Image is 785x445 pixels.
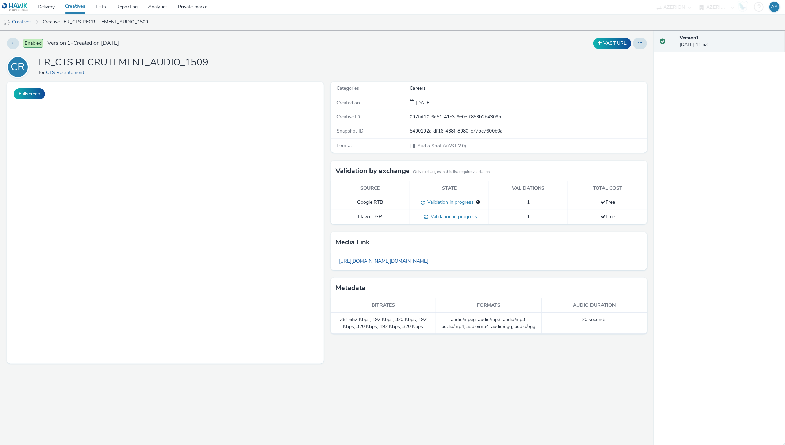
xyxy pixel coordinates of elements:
div: Creation 15 September 2025, 11:53 [414,99,431,106]
span: Validation in progress [428,213,477,220]
span: Free [601,213,615,220]
a: [URL][DOMAIN_NAME][DOMAIN_NAME] [336,254,432,268]
td: Hawk DSP [331,210,410,224]
h3: Validation by exchange [336,166,410,176]
span: Snapshot ID [337,128,364,134]
h3: Media link [336,237,370,247]
h1: FR_CTS RECRUTEMENT_AUDIO_1509 [38,56,208,69]
small: Only exchanges in this list require validation [413,169,490,175]
img: undefined Logo [2,3,28,11]
td: audio/mpeg, audio/mp3, audio/mp3, audio/mp4, audio/mp4, audio/ogg, audio/ogg [436,313,542,334]
button: Fullscreen [14,88,45,99]
td: 361.652 Kbps, 192 Kbps, 320 Kbps, 192 Kbps, 320 Kbps, 192 Kbps, 320 Kbps [331,313,436,334]
div: Careers [410,85,647,92]
a: CTS Recrutement [46,69,87,76]
span: Format [337,142,352,149]
h3: Metadata [336,283,366,293]
span: Audio Spot (VAST 2.0) [417,142,466,149]
span: Validation in progress [425,199,474,205]
span: Categories [337,85,360,92]
img: audio [3,19,10,26]
div: AA [771,2,778,12]
div: CR [11,57,25,77]
span: Free [601,199,615,205]
th: Source [331,181,410,195]
th: Validations [489,181,568,195]
strong: Version 1 [679,34,699,41]
span: [DATE] [414,99,431,106]
th: Audio duration [542,298,647,312]
button: VAST URL [593,38,631,49]
span: Creative ID [337,114,360,120]
a: Hawk Academy [738,1,751,12]
a: Creative : FR_CTS RECRUTEMENT_AUDIO_1509 [39,14,152,30]
th: Formats [436,298,542,312]
span: 1 [527,213,530,220]
span: 1 [527,199,530,205]
th: Bitrates [331,298,436,312]
span: Enabled [23,39,43,48]
td: Google RTB [331,195,410,210]
span: Created on [337,99,360,106]
img: Hawk Academy [738,1,748,12]
div: [DATE] 11:53 [679,34,780,49]
a: CR [7,64,32,70]
div: 097faf10-6e51-41c3-9e0e-f853b2b4309b [410,114,647,120]
th: State [410,181,489,195]
span: Version 1 - Created on [DATE] [47,39,119,47]
span: for [38,69,46,76]
div: 5490192a-df16-438f-8980-c77bc7600b0a [410,128,647,135]
th: Total cost [568,181,647,195]
td: 20 seconds [542,313,647,334]
div: Duplicate the creative as a VAST URL [591,38,633,49]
